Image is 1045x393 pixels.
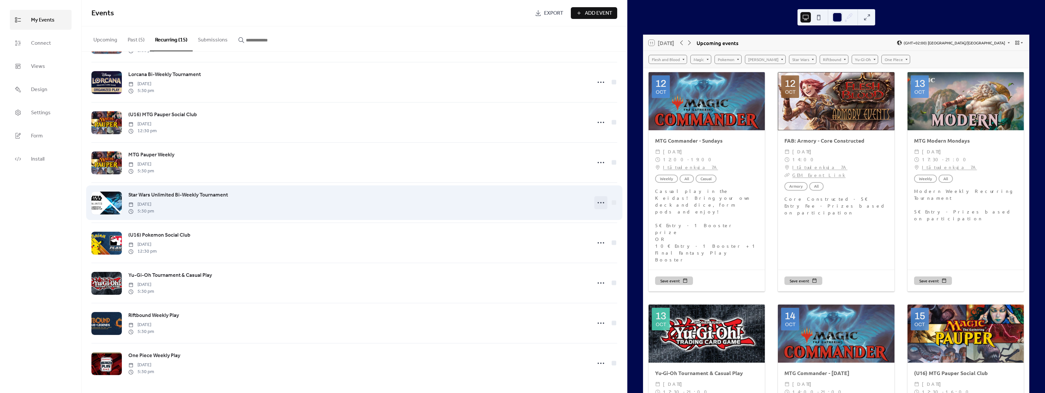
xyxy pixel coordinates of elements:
[656,322,666,327] div: Oct
[784,137,864,144] a: FAB: Armory - Core Constructed
[31,38,51,48] span: Connect
[128,362,154,369] span: [DATE]
[10,10,72,30] a: My Events
[914,322,925,327] div: Oct
[914,276,952,285] button: Save event
[10,56,72,76] a: Views
[128,161,154,168] span: [DATE]
[31,61,45,71] span: Views
[88,26,122,51] button: Upcoming
[784,380,790,388] div: ​
[31,108,51,118] span: Settings
[945,156,970,164] span: 21:00
[128,231,190,239] span: (U16) Pokemon Social Club
[150,26,193,51] button: Recurring (15)
[784,164,790,171] div: ​
[128,271,212,280] a: Yu-Gi-Oh Tournament & Casual Play
[655,311,666,321] div: 13
[649,369,765,377] div: Yu-Gi-Oh Tournament & Casual Play
[785,322,796,327] div: Oct
[655,148,660,156] div: ​
[649,137,765,145] div: MTG Commander - Sundays
[697,39,738,47] div: Upcoming events
[128,322,154,328] span: [DATE]
[128,208,154,215] span: 5:30 pm
[942,156,945,164] span: -
[908,188,1024,222] div: Modern Weekly Recurring Tournament 5€ Entry - Prizes based on participation
[31,15,55,25] span: My Events
[31,85,47,95] span: Design
[128,71,201,79] a: Lorcana Bi-Weekly Tournament
[792,380,815,388] span: [DATE]
[904,41,1005,45] span: (GMT+02:00) [GEOGRAPHIC_DATA]/[GEOGRAPHIC_DATA]
[128,288,154,295] span: 5:30 pm
[128,168,154,175] span: 5:30 pm
[914,90,925,95] div: Oct
[792,172,845,178] a: GEM Event Link
[922,380,944,388] span: [DATE]
[792,164,847,171] a: Itätuulenkuja 7A
[785,90,796,95] div: Oct
[31,154,44,164] span: Install
[128,87,154,94] span: 5:30 pm
[655,79,666,88] div: 12
[922,148,944,156] span: [DATE]
[649,188,765,263] div: Casual play in the Keidas! Bring your own deck and dice, form pods and enjoy! 5€ Entry - 1 Booste...
[10,102,72,122] a: Settings
[656,90,666,95] div: Oct
[914,148,919,156] div: ​
[908,369,1024,377] div: (U16) MTG Pauper Social Club
[785,311,796,321] div: 14
[784,148,790,156] div: ​
[128,328,154,335] span: 5:30 pm
[655,276,693,285] button: Save event
[792,148,815,156] span: [DATE]
[784,171,790,179] div: ​
[778,369,894,377] div: MTG Commander - [DATE]
[10,149,72,169] a: Install
[31,131,43,141] span: Form
[128,128,157,134] span: 12:30 pm
[91,6,114,21] span: Events
[655,380,660,388] div: ​
[908,137,1024,145] div: MTG Modern Mondays
[785,79,796,88] div: 12
[193,26,233,51] button: Submissions
[784,156,790,164] div: ​
[10,79,72,99] a: Design
[128,241,157,248] span: [DATE]
[922,156,942,164] span: 17:30
[778,196,894,216] div: Core Constructed - 5€ Entry Fee - Prizes based on participation
[128,272,212,279] span: Yu-Gi-Oh Tournament & Casual Play
[585,9,612,17] span: Add Event
[128,151,174,159] a: MTG Pauper Weekly
[128,281,154,288] span: [DATE]
[128,191,228,199] span: Star Wars Unlimited Bi-Weekly Tournament
[128,352,180,360] a: One Piece Weekly Play
[691,156,715,164] span: 19:00
[128,191,228,199] a: Star Wars Unlimited Bi-Weekly Tournament
[914,164,919,171] div: ​
[128,311,179,320] a: Riftbound Weekly Play
[663,148,685,156] span: [DATE]
[784,276,822,285] button: Save event
[914,156,919,164] div: ​
[571,7,617,19] button: Add Event
[10,126,72,146] a: Form
[544,9,563,17] span: Export
[122,26,150,51] button: Past (5)
[914,380,919,388] div: ​
[655,156,660,164] div: ​
[128,231,190,240] a: (U16) Pokemon Social Club
[10,33,72,53] a: Connect
[128,111,197,119] a: (U16) MTG Pauper Social Club
[792,156,817,164] span: 14:00
[687,156,691,164] span: -
[914,79,925,88] div: 13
